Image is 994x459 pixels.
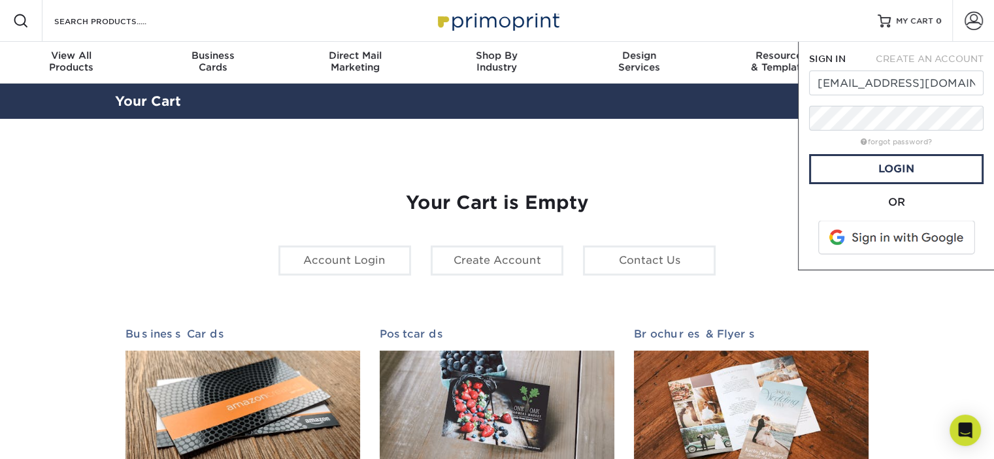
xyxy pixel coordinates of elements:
h2: Postcards [380,328,614,340]
span: Direct Mail [284,50,426,61]
a: Login [809,154,984,184]
div: Open Intercom Messenger [950,415,981,446]
a: Direct MailMarketing [284,42,426,84]
input: Email [809,71,984,95]
a: forgot password? [861,138,932,146]
a: DesignServices [568,42,710,84]
a: Account Login [278,245,411,276]
div: & Templates [710,50,852,73]
div: Marketing [284,50,426,73]
a: BusinessCards [142,42,284,84]
a: Shop ByIndustry [426,42,568,84]
div: Services [568,50,710,73]
span: Shop By [426,50,568,61]
span: Design [568,50,710,61]
a: Resources& Templates [710,42,852,84]
span: CREATE AN ACCOUNT [876,54,984,64]
div: Industry [426,50,568,73]
img: Primoprint [432,7,563,35]
input: SEARCH PRODUCTS..... [53,13,180,29]
span: SIGN IN [809,54,846,64]
div: OR [809,195,984,210]
h2: Brochures & Flyers [634,328,869,340]
a: Create Account [431,245,563,276]
span: 0 [936,16,942,25]
span: MY CART [896,16,933,27]
div: Cards [142,50,284,73]
a: Contact Us [583,245,716,276]
a: Your Cart [115,93,181,109]
h1: Your Cart is Empty [125,192,869,214]
span: Resources [710,50,852,61]
h2: Business Cards [125,328,360,340]
span: Business [142,50,284,61]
